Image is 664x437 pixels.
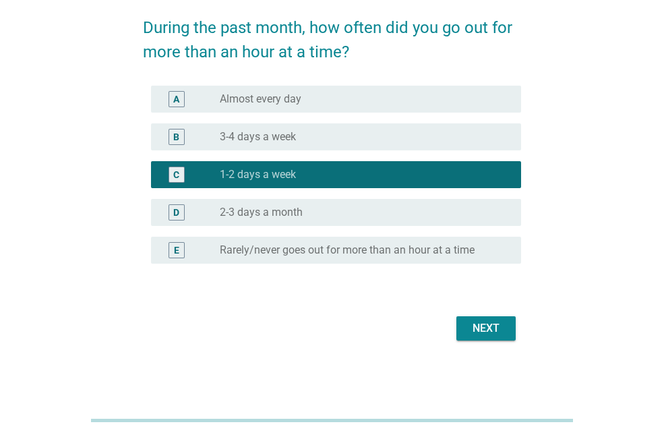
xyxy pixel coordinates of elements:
[456,316,516,341] button: Next
[467,320,505,337] div: Next
[173,92,179,106] div: A
[220,92,301,106] label: Almost every day
[220,130,296,144] label: 3-4 days a week
[220,243,475,257] label: Rarely/never goes out for more than an hour at a time
[173,205,179,219] div: D
[220,206,303,219] label: 2-3 days a month
[174,243,179,257] div: E
[173,129,179,144] div: B
[143,2,521,64] h2: During the past month, how often did you go out for more than an hour at a time?
[220,168,296,181] label: 1-2 days a week
[173,167,179,181] div: C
